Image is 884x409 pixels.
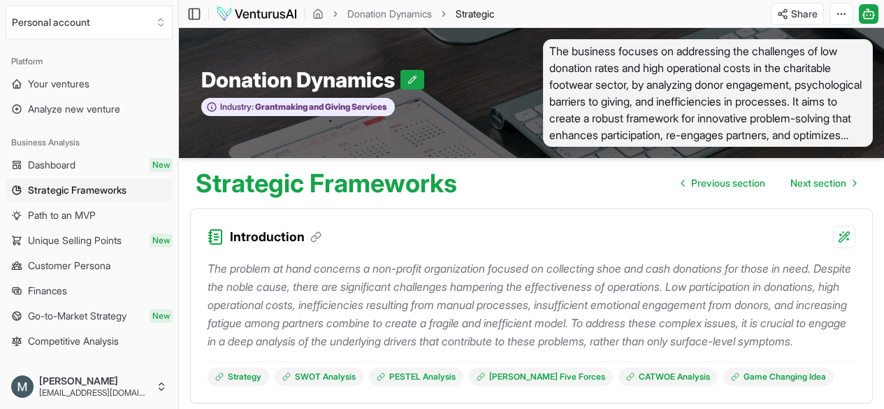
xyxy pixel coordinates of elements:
[369,368,463,386] a: PESTEL Analysis
[6,6,173,39] button: Select an organization
[469,368,613,386] a: [PERSON_NAME] Five Forces
[208,368,269,386] a: Strategy
[230,227,321,247] h3: Introduction
[28,158,75,172] span: Dashboard
[6,254,173,277] a: Customer Persona
[312,7,494,21] nav: breadcrumb
[6,280,173,302] a: Finances
[723,368,834,386] a: Game Changing Idea
[201,67,400,92] span: Donation Dynamics
[254,101,387,113] span: Grantmaking and Giving Services
[6,364,173,386] div: Tools
[28,234,122,247] span: Unique Selling Points
[543,39,874,147] span: The business focuses on addressing the challenges of low donation rates and high operational cost...
[6,131,173,154] div: Business Analysis
[28,259,110,273] span: Customer Persona
[670,169,867,197] nav: pagination
[39,375,150,387] span: [PERSON_NAME]
[150,234,173,247] span: New
[347,7,432,21] a: Donation Dynamics
[150,158,173,172] span: New
[28,284,67,298] span: Finances
[28,208,96,222] span: Path to an MVP
[208,259,855,350] p: The problem at hand concerns a non-profit organization focused on collecting shoe and cash donati...
[6,305,173,327] a: Go-to-Market StrategyNew
[201,98,395,117] button: Industry:Grantmaking and Giving Services
[275,368,363,386] a: SWOT Analysis
[618,368,718,386] a: CATWOE Analysis
[28,77,89,91] span: Your ventures
[6,330,173,352] a: Competitive Analysis
[6,154,173,176] a: DashboardNew
[196,169,457,197] h1: Strategic Frameworks
[456,7,494,21] span: Strategic
[28,334,119,348] span: Competitive Analysis
[6,179,173,201] a: Strategic Frameworks
[6,204,173,227] a: Path to an MVP
[28,102,120,116] span: Analyze new venture
[220,101,254,113] span: Industry:
[790,176,846,190] span: Next section
[6,98,173,120] a: Analyze new venture
[6,50,173,73] div: Platform
[771,3,824,25] button: Share
[691,176,765,190] span: Previous section
[28,309,126,323] span: Go-to-Market Strategy
[6,370,173,403] button: [PERSON_NAME][EMAIL_ADDRESS][DOMAIN_NAME]
[791,7,818,21] span: Share
[670,169,776,197] a: Go to previous page
[779,169,867,197] a: Go to next page
[216,6,298,22] img: logo
[28,183,126,197] span: Strategic Frameworks
[6,229,173,252] a: Unique Selling PointsNew
[39,387,150,399] span: [EMAIL_ADDRESS][DOMAIN_NAME]
[11,375,34,398] img: ACg8ocJYABQo2h2nCuNDQJAKpDz-ftgYNDlDQTzoLv5wrAIPj1yiqQ=s96-c
[150,309,173,323] span: New
[6,73,173,95] a: Your ventures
